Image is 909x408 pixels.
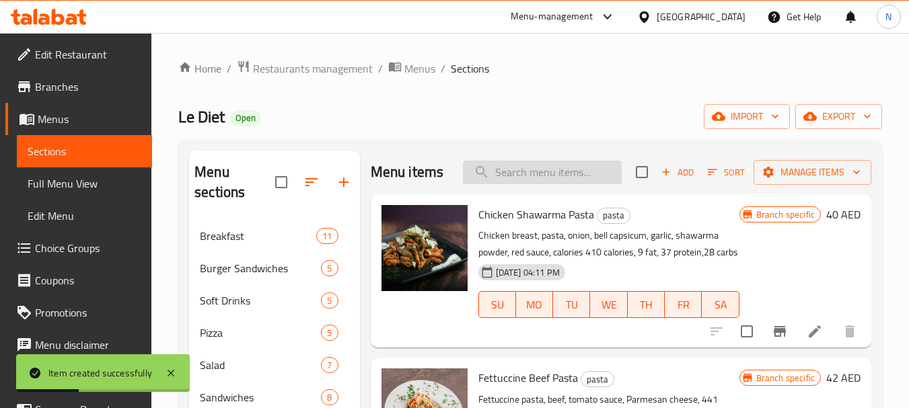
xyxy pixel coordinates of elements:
div: pasta [597,208,630,224]
button: Branch-specific-item [764,315,796,348]
span: Select all sections [267,168,295,196]
a: Coupons [5,264,152,296]
span: 5 [322,262,337,275]
span: N [885,9,892,24]
span: export [806,108,871,125]
button: MO [516,291,553,318]
div: [GEOGRAPHIC_DATA] [657,9,746,24]
button: export [795,104,882,129]
a: Choice Groups [5,232,152,264]
div: Item created successfully [48,366,152,380]
span: SU [484,295,511,315]
span: TH [633,295,659,315]
span: Sections [28,143,141,159]
span: Restaurants management [253,60,373,77]
div: items [321,357,338,373]
li: / [227,60,231,77]
span: TU [558,295,585,315]
span: Manage items [764,164,861,181]
span: Burger Sandwiches [200,260,321,276]
nav: breadcrumb [178,60,882,77]
h2: Menu sections [194,162,275,202]
a: Promotions [5,296,152,329]
span: Pizza [200,325,321,341]
h6: 42 AED [826,368,861,387]
span: import [715,108,779,125]
span: Chicken Shawarma Pasta [478,204,594,225]
span: Salad [200,357,321,373]
span: Branch specific [751,372,820,384]
span: Branches [35,79,141,95]
li: / [378,60,383,77]
a: Home [178,60,221,77]
button: FR [665,291,702,318]
h2: Menu items [371,162,444,182]
div: pasta [581,371,614,387]
span: Add [659,165,696,180]
span: Fettuccine Beef Pasta [478,368,578,388]
div: Sandwiches [200,389,321,405]
div: Soft Drinks5 [189,284,359,317]
button: TH [628,291,665,318]
span: Sort items [699,162,754,183]
h6: 40 AED [826,205,861,224]
button: TU [553,291,590,318]
span: pasta [581,372,614,387]
span: WE [595,295,622,315]
span: Select to update [733,317,761,345]
button: Add [656,162,699,183]
span: 5 [322,294,337,307]
span: MO [521,295,548,315]
button: import [704,104,790,129]
span: 5 [322,327,337,339]
span: Sort sections [295,166,328,198]
span: Le Diet [178,101,225,132]
button: Manage items [754,160,871,185]
a: Upsell [5,361,152,393]
a: Menu disclaimer [5,329,152,361]
button: WE [590,291,627,318]
button: SA [702,291,739,318]
span: Soft Drinks [200,292,321,309]
a: Edit Restaurant [5,38,152,71]
span: Choice Groups [35,240,141,256]
span: 8 [322,391,337,404]
a: Edit Menu [17,200,152,232]
button: Sort [704,162,748,183]
div: items [321,325,338,341]
a: Menus [5,103,152,135]
span: Sections [451,60,489,77]
div: items [321,389,338,405]
div: Salad7 [189,349,359,381]
span: FR [670,295,696,315]
span: Add item [656,162,699,183]
span: Menus [404,60,435,77]
p: Chicken breast, pasta, onion, bell capsicum, garlic, shawarma powder, red sauce, calories 410 cal... [478,227,739,261]
span: [DATE] 04:11 PM [490,266,565,279]
span: Edit Restaurant [35,46,141,63]
a: Restaurants management [237,60,373,77]
a: Sections [17,135,152,167]
button: SU [478,291,516,318]
span: 11 [317,230,337,243]
div: Open [230,110,261,126]
li: / [441,60,445,77]
span: 7 [322,359,337,372]
span: Coupons [35,272,141,288]
span: Open [230,112,261,124]
button: Add section [328,166,360,198]
a: Full Menu View [17,167,152,200]
span: Sort [708,165,745,180]
span: Edit Menu [28,208,141,224]
span: Breakfast [200,228,316,244]
span: pasta [597,208,630,223]
div: items [321,260,338,276]
span: Select section [628,158,656,186]
span: Full Menu View [28,175,141,192]
div: Breakfast11 [189,220,359,252]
